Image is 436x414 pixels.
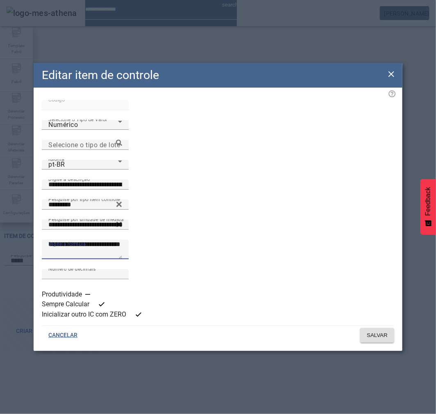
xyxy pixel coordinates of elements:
[48,220,122,230] input: Number
[48,196,120,202] mat-label: Pesquise por tipo item controle
[42,310,128,319] label: Inicializar outro IC com ZERO
[48,331,77,339] span: CANCELAR
[42,290,84,299] label: Produtividade
[48,97,65,102] mat-label: Código
[48,266,96,271] mat-label: Número de decimais
[48,216,124,222] mat-label: Pesquise por unidade de medida
[48,141,120,149] mat-label: Selecione o tipo de lote
[420,179,436,235] button: Feedback - Mostrar pesquisa
[42,328,84,343] button: CANCELAR
[48,176,90,182] mat-label: Digite a descrição
[48,121,78,129] span: Numérico
[42,66,159,84] h2: Editar item de controle
[425,187,432,216] span: Feedback
[48,161,65,168] span: pt-BR
[367,331,388,339] span: SALVAR
[360,328,394,343] button: SALVAR
[42,299,91,309] label: Sempre Calcular
[48,140,122,150] input: Number
[48,241,86,247] mat-label: Digite a fórmula
[48,200,122,210] input: Number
